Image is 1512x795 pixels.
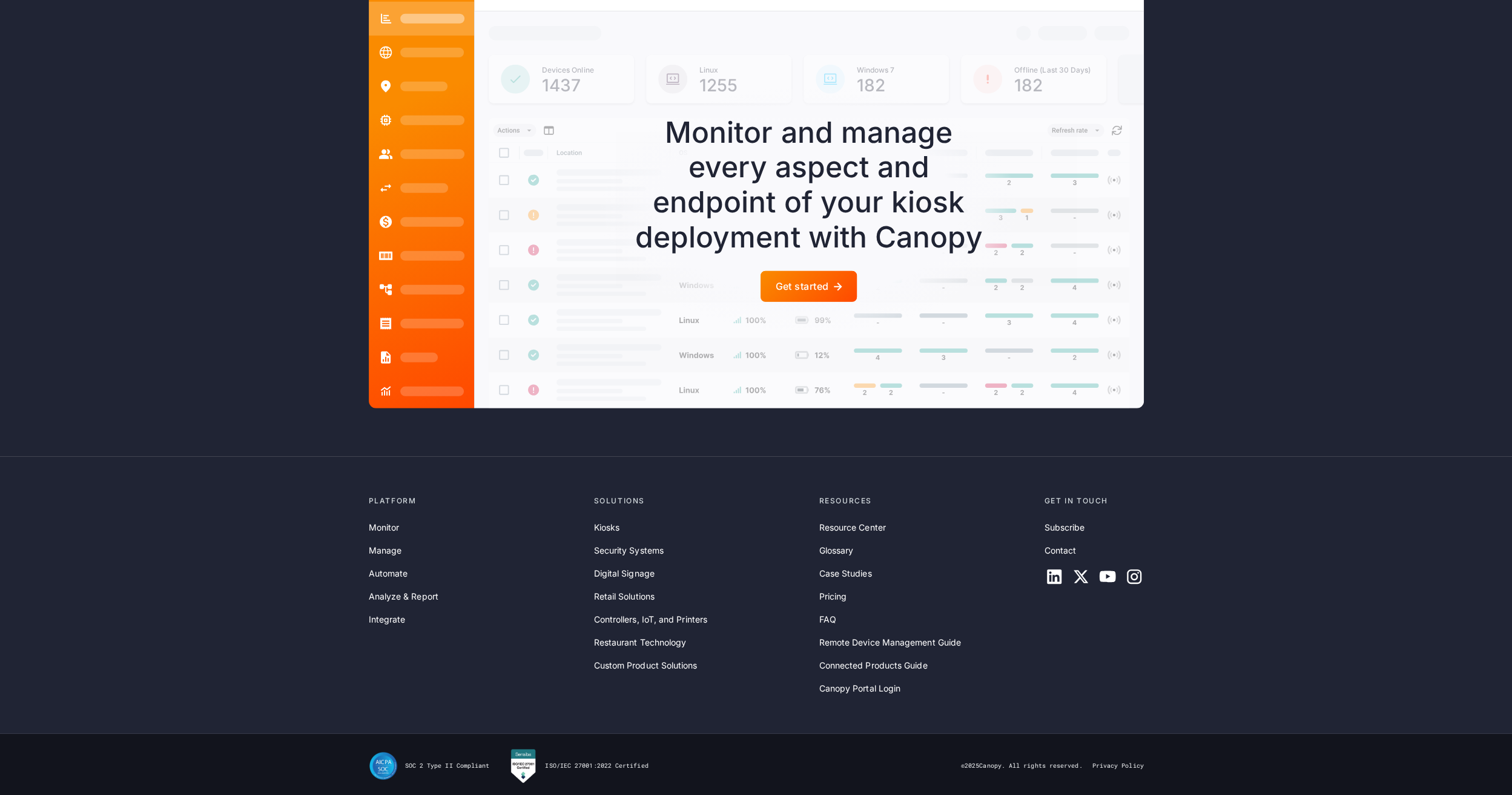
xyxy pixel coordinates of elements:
[509,748,538,784] img: Canopy RMM is Sensiba Certified for ISO/IEC
[594,659,698,672] a: Custom Product Solutions
[627,115,991,254] div: Monitor and manage every aspect and endpoint of your kiosk deployment with Canopy
[369,567,408,580] a: Automate
[369,496,584,506] div: Platform
[699,77,738,94] div: 1255
[819,659,928,672] a: Connected Products Guide
[965,762,979,770] span: 2025
[369,521,400,534] a: Monitor
[1045,544,1077,557] a: Contact
[594,496,810,506] div: Solutions
[594,521,619,534] a: Kiosks
[545,762,648,770] div: ISO/IEC 27001:2022 Certified
[1014,77,1091,94] div: 182
[819,521,886,534] a: Resource Center
[594,590,655,603] a: Retail Solutions
[699,65,738,76] div: Linux
[369,751,398,780] img: SOC II Type II Compliance Certification for Canopy Remote Device Management
[857,65,895,76] div: Windows 7
[1045,496,1144,506] div: Get in touch
[819,496,1035,506] div: Resources
[819,590,847,603] a: Pricing
[369,613,406,626] a: Integrate
[542,65,594,76] div: Devices Online
[594,613,707,626] a: Controllers, IoT, and Printers
[542,77,594,94] div: 1437
[761,271,856,302] a: Get started
[369,544,401,557] a: Manage
[775,281,828,292] div: Get started
[405,762,490,770] div: SOC 2 Type II Compliant
[819,567,872,580] a: Case Studies
[961,762,1083,770] div: © Canopy. All rights reserved.
[819,682,901,695] a: Canopy Portal Login
[1045,521,1085,534] a: Subscribe
[594,544,664,557] a: Security Systems
[1014,65,1091,76] div: Offline (Last 30 Days)
[594,636,687,649] a: Restaurant Technology
[819,544,854,557] a: Glossary
[594,567,655,580] a: Digital Signage
[369,590,438,603] a: Analyze & Report
[819,613,836,626] a: FAQ
[819,636,961,649] a: Remote Device Management Guide
[1092,762,1143,770] a: Privacy Policy
[857,77,895,94] div: 182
